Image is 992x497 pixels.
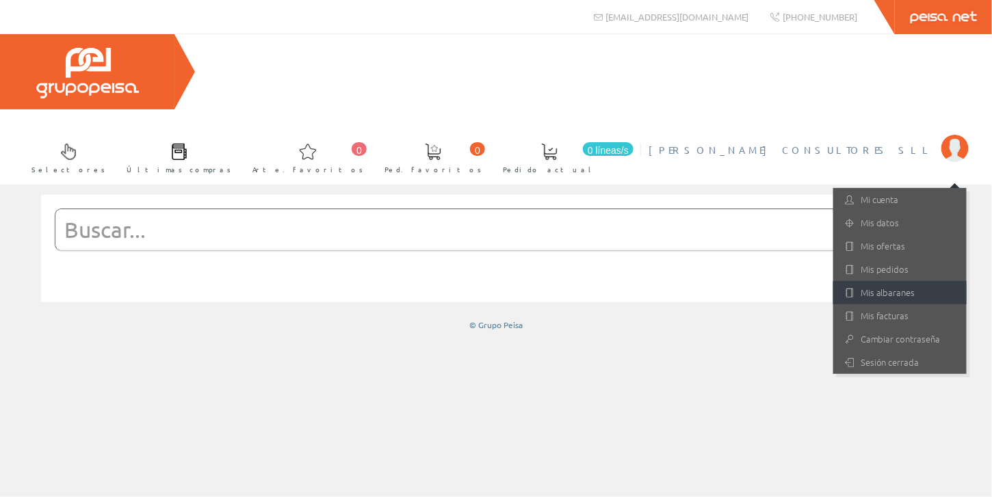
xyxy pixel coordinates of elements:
a: Selectores [18,132,112,182]
font: Mis facturas [861,309,909,322]
font: 0 líneas/s [588,145,629,156]
font: Mis albaranes [861,286,915,299]
font: Mis pedidos [861,263,909,276]
font: Selectores [31,164,105,174]
input: Buscar... [55,209,903,250]
font: Arte. favoritos [252,164,363,174]
font: Sesión cerrada [861,355,919,368]
a: Sesión cerrada [833,351,967,374]
font: 0 [475,145,480,156]
font: Últimas compras [127,164,231,174]
font: Mis datos [861,216,900,229]
a: Mis datos [833,211,967,234]
a: Mi cuenta [833,188,967,211]
a: Mis ofertas [833,234,967,258]
a: Mis facturas [833,304,967,327]
a: [PERSON_NAME] CONSULTORES SLL [649,132,969,145]
a: Mis pedidos [833,258,967,281]
a: Mis albaranes [833,281,967,304]
font: Cambiar contraseña [861,332,941,345]
a: Cambiar contraseña [833,327,967,351]
font: Mi cuenta [861,193,899,206]
font: 0 [356,145,362,156]
font: Mis ofertas [861,239,906,252]
font: [PERSON_NAME] CONSULTORES SLL [649,144,935,156]
a: Últimas compras [113,132,238,182]
font: [PHONE_NUMBER] [783,11,857,23]
font: Ped. favoritos [384,164,482,174]
font: Pedido actual [503,164,596,174]
font: [EMAIL_ADDRESS][DOMAIN_NAME] [606,11,749,23]
font: © Grupo Peisa [469,319,523,330]
img: Grupo Peisa [36,48,139,98]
